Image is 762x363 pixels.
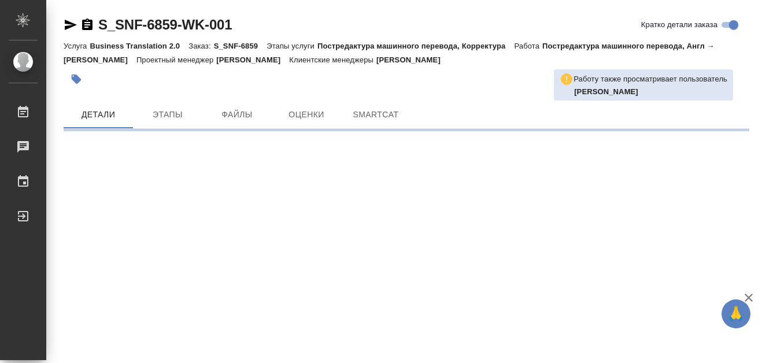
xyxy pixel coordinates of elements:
[214,42,267,50] p: S_SNF-6859
[574,73,727,85] p: Работу также просматривает пользователь
[64,18,77,32] button: Скопировать ссылку для ЯМессенджера
[136,55,216,64] p: Проектный менеджер
[98,17,232,32] a: S_SNF-6859-WK-001
[267,42,317,50] p: Этапы услуги
[209,108,265,122] span: Файлы
[317,42,514,50] p: Постредактура машинного перевода, Корректура
[348,108,404,122] span: SmartCat
[188,42,213,50] p: Заказ:
[514,42,542,50] p: Работа
[722,299,750,328] button: 🙏
[140,108,195,122] span: Этапы
[71,108,126,122] span: Детали
[726,302,746,326] span: 🙏
[376,55,449,64] p: [PERSON_NAME]
[216,55,289,64] p: [PERSON_NAME]
[574,87,638,96] b: [PERSON_NAME]
[574,86,727,98] p: Горшкова Валентина
[90,42,188,50] p: Business Translation 2.0
[279,108,334,122] span: Оценки
[64,42,90,50] p: Услуга
[64,66,89,92] button: Добавить тэг
[80,18,94,32] button: Скопировать ссылку
[289,55,376,64] p: Клиентские менеджеры
[641,19,717,31] span: Кратко детали заказа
